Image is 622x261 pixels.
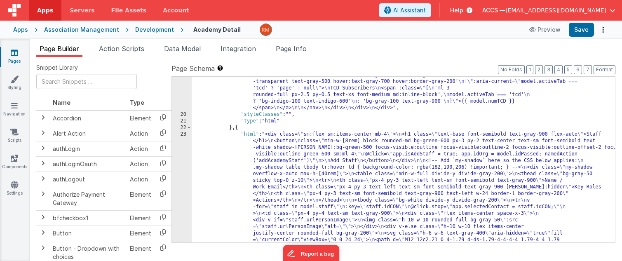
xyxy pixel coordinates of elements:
[393,6,426,14] span: AI Assistant
[569,23,594,37] button: Save
[130,99,144,106] span: Type
[49,226,127,241] td: Button
[545,65,553,74] button: 3
[574,65,582,74] button: 6
[127,126,155,141] td: Action
[49,126,127,141] td: Alert Action
[127,187,155,210] td: Element
[482,6,505,14] span: ACCS —
[13,26,28,34] div: Apps
[193,26,241,33] h4: Academy Detail
[127,111,155,126] td: Element
[535,65,543,74] button: 2
[554,65,563,74] button: 4
[379,3,431,17] button: AI Assistant
[49,172,127,187] td: authLogout
[526,65,533,74] button: 1
[49,187,127,210] td: Authorize Payment Gateway
[172,111,192,118] div: 20
[44,26,119,34] div: Association Management
[70,6,94,14] span: Servers
[498,65,525,74] button: No Folds
[135,26,174,34] div: Development
[276,45,307,53] span: Page Info
[594,65,615,74] button: Format
[49,210,127,226] td: bfcheckbox1
[564,65,572,74] button: 5
[36,74,137,89] input: Search Snippets ...
[164,45,201,53] span: Data Model
[37,6,53,14] span: Apps
[482,6,615,14] button: ACCS — [EMAIL_ADDRESS][DOMAIN_NAME]
[260,24,272,35] img: 1e10b08f9103151d1000344c2f9be56b
[171,63,215,73] span: Page Schema
[524,23,566,36] button: Preview
[450,6,463,14] span: Help
[49,156,127,172] td: authLoginOauth
[584,65,592,74] button: 7
[172,125,192,131] div: 22
[127,156,155,172] td: Action
[127,210,155,226] td: Element
[49,111,127,126] td: Accordion
[505,6,606,14] span: [EMAIL_ADDRESS][DOMAIN_NAME]
[49,141,127,156] td: authLogin
[221,45,256,53] span: Integration
[40,45,79,53] span: Page Builder
[597,24,609,35] button: Options
[111,6,147,14] span: File Assets
[127,141,155,156] td: Action
[36,63,78,72] span: Snippet Library
[53,99,70,106] span: Name
[127,226,155,241] td: Element
[99,45,144,53] span: Action Scripts
[172,118,192,125] div: 21
[127,172,155,187] td: Action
